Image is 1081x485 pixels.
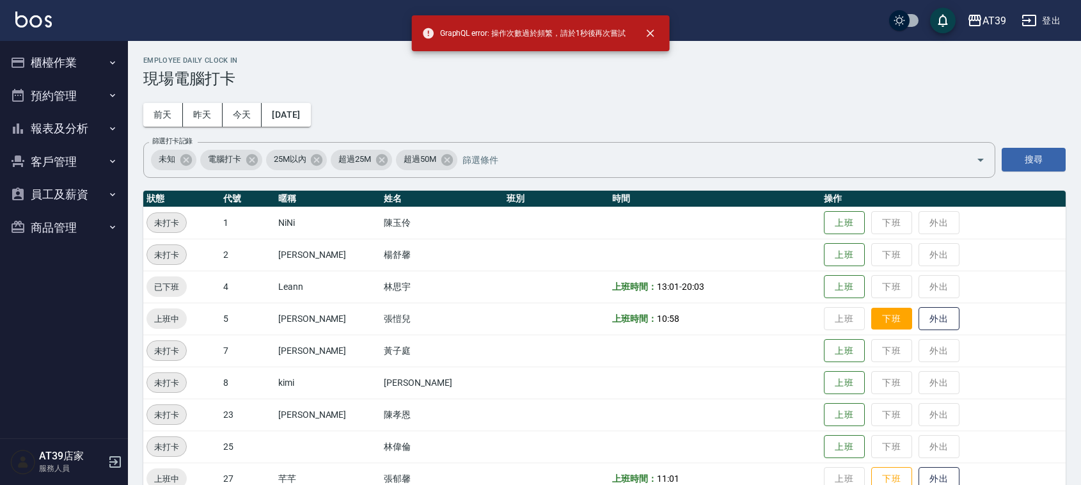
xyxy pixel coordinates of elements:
b: 上班時間： [612,473,657,484]
span: 11:01 [657,473,679,484]
button: 上班 [824,339,865,363]
th: 姓名 [381,191,503,207]
img: Logo [15,12,52,28]
button: 商品管理 [5,211,123,244]
td: 林偉倫 [381,431,503,463]
span: GraphQL error: 操作次數過於頻繁，請於1秒後再次嘗試 [422,27,626,40]
span: 未打卡 [147,408,186,422]
td: [PERSON_NAME] [275,399,381,431]
th: 操作 [821,191,1066,207]
button: 上班 [824,403,865,427]
td: 8 [220,367,275,399]
input: 篩選條件 [459,148,954,171]
td: [PERSON_NAME] [275,335,381,367]
td: Leann [275,271,381,303]
label: 篩選打卡記錄 [152,136,193,146]
td: 23 [220,399,275,431]
button: save [930,8,956,33]
span: 25M以內 [266,153,314,166]
div: 超過25M [331,150,392,170]
span: 未打卡 [147,344,186,358]
button: 前天 [143,103,183,127]
td: 2 [220,239,275,271]
button: 今天 [223,103,262,127]
p: 服務人員 [39,463,104,474]
button: 外出 [919,307,959,331]
button: 登出 [1016,9,1066,33]
button: AT39 [962,8,1011,34]
span: 超過25M [331,153,379,166]
span: 13:01 [657,282,679,292]
td: NiNi [275,207,381,239]
th: 班別 [503,191,609,207]
th: 時間 [609,191,820,207]
td: 林思宇 [381,271,503,303]
div: 電腦打卡 [200,150,262,170]
img: Person [10,449,36,475]
div: 未知 [151,150,196,170]
button: 員工及薪資 [5,178,123,211]
td: 陳玉伶 [381,207,503,239]
span: 電腦打卡 [200,153,249,166]
td: 5 [220,303,275,335]
th: 暱稱 [275,191,381,207]
span: 已下班 [146,280,187,294]
div: 25M以內 [266,150,327,170]
button: 預約管理 [5,79,123,113]
td: 楊舒馨 [381,239,503,271]
b: 上班時間： [612,282,657,292]
td: 7 [220,335,275,367]
button: 昨天 [183,103,223,127]
td: [PERSON_NAME] [381,367,503,399]
b: 上班時間： [612,314,657,324]
span: 超過50M [396,153,444,166]
td: 張愷兒 [381,303,503,335]
button: [DATE] [262,103,310,127]
span: 未打卡 [147,376,186,390]
h3: 現場電腦打卡 [143,70,1066,88]
h5: AT39店家 [39,450,104,463]
td: 1 [220,207,275,239]
th: 狀態 [143,191,220,207]
span: 未打卡 [147,248,186,262]
button: 客戶管理 [5,145,123,179]
button: 下班 [871,308,912,330]
span: 未打卡 [147,216,186,230]
th: 代號 [220,191,275,207]
button: 上班 [824,211,865,235]
td: 25 [220,431,275,463]
span: 上班中 [146,312,187,326]
span: 10:58 [657,314,679,324]
button: 搜尋 [1002,148,1066,171]
button: close [636,19,664,47]
td: 4 [220,271,275,303]
span: 未打卡 [147,440,186,454]
td: 陳孝恩 [381,399,503,431]
span: 20:03 [682,282,704,292]
button: 報表及分析 [5,112,123,145]
button: 上班 [824,435,865,459]
div: AT39 [982,13,1006,29]
td: [PERSON_NAME] [275,303,381,335]
button: 上班 [824,275,865,299]
button: 上班 [824,243,865,267]
td: - [609,271,820,303]
td: [PERSON_NAME] [275,239,381,271]
td: kimi [275,367,381,399]
td: 黃子庭 [381,335,503,367]
h2: Employee Daily Clock In [143,56,1066,65]
button: Open [970,150,991,170]
div: 超過50M [396,150,457,170]
span: 未知 [151,153,183,166]
button: 上班 [824,371,865,395]
button: 櫃檯作業 [5,46,123,79]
